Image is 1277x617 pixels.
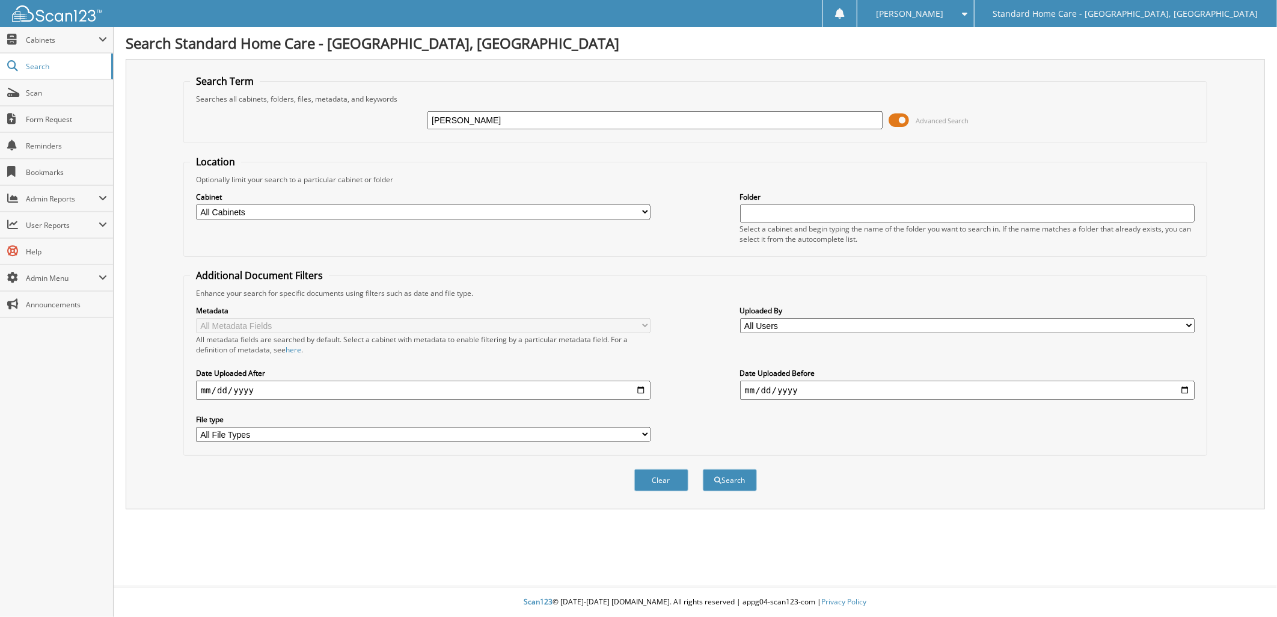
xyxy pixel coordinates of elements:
h1: Search Standard Home Care - [GEOGRAPHIC_DATA], [GEOGRAPHIC_DATA] [126,33,1265,53]
button: Clear [634,469,688,491]
span: Announcements [26,299,107,310]
label: Date Uploaded Before [740,368,1195,378]
label: File type [196,414,651,425]
div: Select a cabinet and begin typing the name of the folder you want to search in. If the name match... [740,224,1195,244]
span: Bookmarks [26,167,107,177]
span: Admin Menu [26,273,99,283]
span: User Reports [26,220,99,230]
label: Folder [740,192,1195,202]
label: Metadata [196,305,651,316]
legend: Search Term [190,75,260,88]
legend: Location [190,155,241,168]
img: scan123-logo-white.svg [12,5,102,22]
span: Advanced Search [916,116,969,125]
input: start [196,381,651,400]
span: Scan123 [524,597,553,607]
div: All metadata fields are searched by default. Select a cabinet with metadata to enable filtering b... [196,334,651,355]
div: Optionally limit your search to a particular cabinet or folder [190,174,1201,185]
span: Form Request [26,114,107,124]
a: Privacy Policy [822,597,867,607]
span: [PERSON_NAME] [876,10,943,17]
div: Enhance your search for specific documents using filters such as date and file type. [190,288,1201,298]
span: Reminders [26,141,107,151]
label: Uploaded By [740,305,1195,316]
span: Standard Home Care - [GEOGRAPHIC_DATA], [GEOGRAPHIC_DATA] [993,10,1258,17]
span: Search [26,61,105,72]
span: Admin Reports [26,194,99,204]
a: here [286,345,301,355]
label: Cabinet [196,192,651,202]
div: Searches all cabinets, folders, files, metadata, and keywords [190,94,1201,104]
legend: Additional Document Filters [190,269,329,282]
span: Help [26,247,107,257]
div: © [DATE]-[DATE] [DOMAIN_NAME]. All rights reserved | appg04-scan123-com | [114,588,1277,617]
span: Scan [26,88,107,98]
button: Search [703,469,757,491]
span: Cabinets [26,35,99,45]
input: end [740,381,1195,400]
label: Date Uploaded After [196,368,651,378]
